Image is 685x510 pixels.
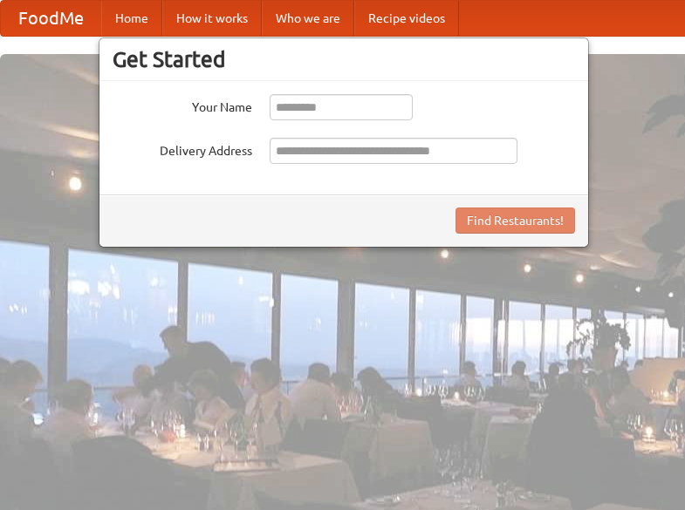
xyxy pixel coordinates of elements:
[162,1,262,36] a: How it works
[113,138,252,160] label: Delivery Address
[101,1,162,36] a: Home
[1,1,101,36] a: FoodMe
[354,1,459,36] a: Recipe videos
[113,46,575,72] h3: Get Started
[456,207,575,234] button: Find Restaurants!
[113,94,252,116] label: Your Name
[262,1,354,36] a: Who we are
